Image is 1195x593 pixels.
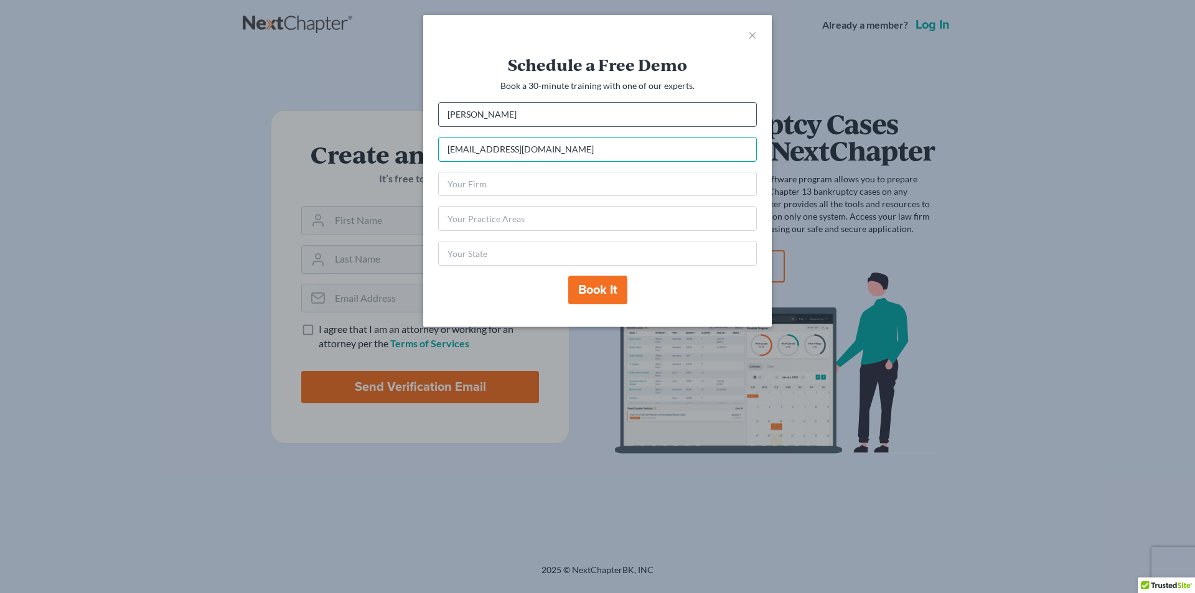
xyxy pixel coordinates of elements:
span: × [748,26,757,44]
h3: Schedule a Free Demo [438,55,757,75]
input: Your Practice Areas [438,206,757,231]
input: Your Name [438,102,757,127]
input: Your State [438,241,757,266]
button: close [748,27,757,42]
input: Your Firm [438,172,757,197]
p: Book a 30-minute training with one of our experts. [438,80,757,92]
input: Your Email [438,137,757,162]
button: Book it [568,276,627,304]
